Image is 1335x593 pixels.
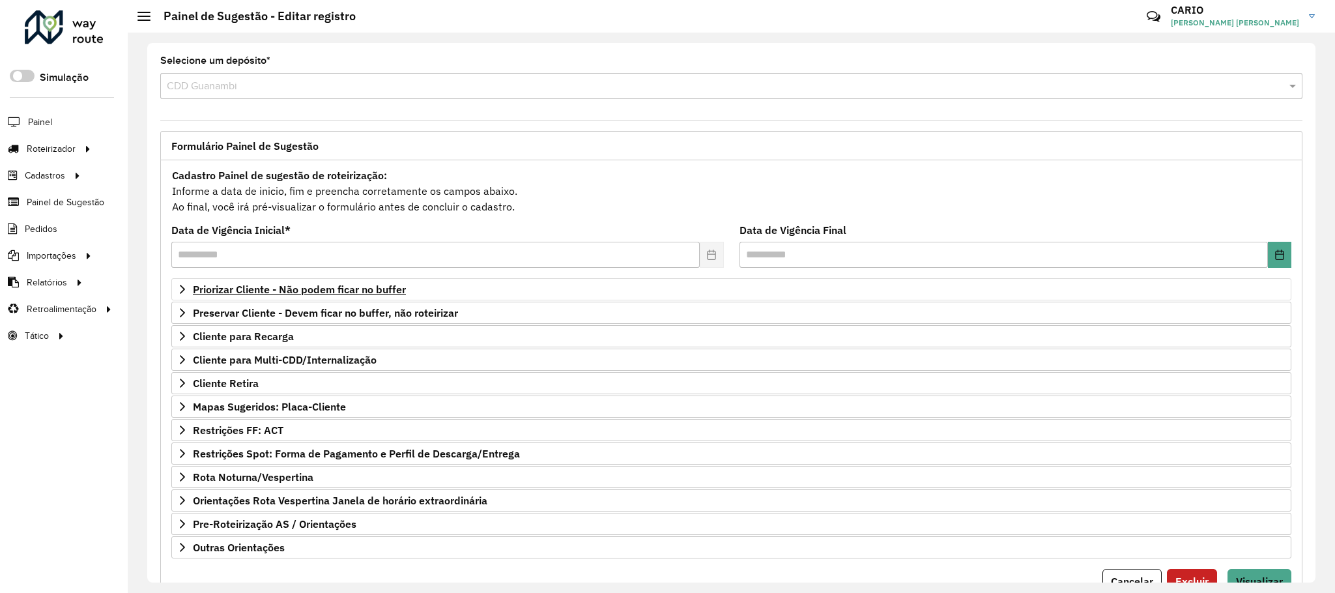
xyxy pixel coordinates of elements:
span: [PERSON_NAME] [PERSON_NAME] [1171,17,1299,29]
span: Cliente para Multi-CDD/Internalização [193,354,377,365]
a: Outras Orientações [171,536,1291,558]
span: Cliente Retira [193,378,259,388]
a: Rota Noturna/Vespertina [171,466,1291,488]
a: Restrições FF: ACT [171,419,1291,441]
span: Relatórios [27,276,67,289]
span: Roteirizador [27,142,76,156]
span: Priorizar Cliente - Não podem ficar no buffer [193,284,406,295]
label: Data de Vigência Final [739,222,846,238]
label: Selecione um depósito [160,53,270,68]
a: Priorizar Cliente - Não podem ficar no buffer [171,278,1291,300]
span: Pedidos [25,222,57,236]
strong: Cadastro Painel de sugestão de roteirização: [172,169,387,182]
span: Excluir [1175,575,1209,588]
label: Simulação [40,70,89,85]
span: Retroalimentação [27,302,96,316]
div: Informe a data de inicio, fim e preencha corretamente os campos abaixo. Ao final, você irá pré-vi... [171,167,1291,215]
span: Painel [28,115,52,129]
h3: CARIO [1171,4,1299,16]
span: Restrições FF: ACT [193,425,283,435]
span: Cliente para Recarga [193,331,294,341]
a: Cliente para Multi-CDD/Internalização [171,349,1291,371]
a: Restrições Spot: Forma de Pagamento e Perfil de Descarga/Entrega [171,442,1291,465]
span: Tático [25,329,49,343]
span: Mapas Sugeridos: Placa-Cliente [193,401,346,412]
span: Pre-Roteirização AS / Orientações [193,519,356,529]
a: Pre-Roteirização AS / Orientações [171,513,1291,535]
a: Contato Rápido [1140,3,1168,31]
a: Cliente Retira [171,372,1291,394]
span: Restrições Spot: Forma de Pagamento e Perfil de Descarga/Entrega [193,448,520,459]
a: Cliente para Recarga [171,325,1291,347]
span: Visualizar [1236,575,1283,588]
span: Rota Noturna/Vespertina [193,472,313,482]
span: Importações [27,249,76,263]
a: Preservar Cliente - Devem ficar no buffer, não roteirizar [171,302,1291,324]
span: Cancelar [1111,575,1153,588]
span: Cadastros [25,169,65,182]
button: Choose Date [1268,242,1291,268]
h2: Painel de Sugestão - Editar registro [151,9,356,23]
span: Orientações Rota Vespertina Janela de horário extraordinária [193,495,487,506]
a: Orientações Rota Vespertina Janela de horário extraordinária [171,489,1291,512]
span: Formulário Painel de Sugestão [171,141,319,151]
label: Data de Vigência Inicial [171,222,291,238]
span: Preservar Cliente - Devem ficar no buffer, não roteirizar [193,308,458,318]
a: Mapas Sugeridos: Placa-Cliente [171,396,1291,418]
span: Painel de Sugestão [27,195,104,209]
span: Outras Orientações [193,542,285,553]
